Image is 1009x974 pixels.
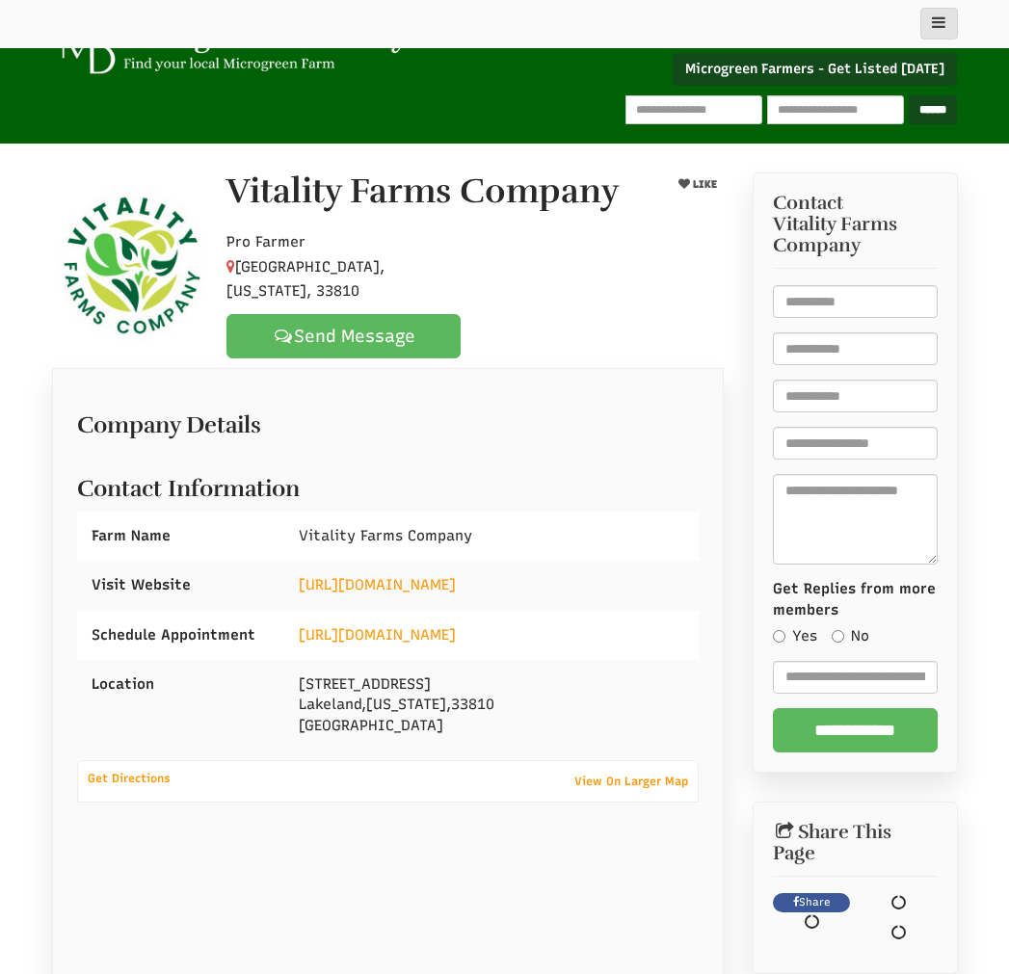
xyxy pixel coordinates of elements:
[226,314,461,358] a: Send Message
[284,660,699,750] div: , , [GEOGRAPHIC_DATA]
[77,561,284,610] div: Visit Website
[299,675,431,693] span: [STREET_ADDRESS]
[226,233,305,250] span: Pro Farmer
[299,626,456,644] a: [URL][DOMAIN_NAME]
[77,512,284,561] div: Farm Name
[773,626,817,646] label: Yes
[773,579,938,620] label: Get Replies from more members
[226,172,619,211] h1: Vitality Farms Company
[77,660,284,709] div: Location
[832,630,844,643] input: No
[565,768,698,795] a: View On Larger Map
[52,185,213,346] img: Contact Vitality Farms Company
[299,527,472,544] span: Vitality Farms Company
[773,193,938,256] h3: Contact
[773,893,850,912] a: Share
[673,53,957,86] a: Microgreen Farmers - Get Listed [DATE]
[299,576,456,593] a: [URL][DOMAIN_NAME]
[773,630,785,643] input: Yes
[77,403,700,437] h2: Company Details
[773,822,938,864] h2: Share This Page
[920,8,958,39] button: main_menu
[226,258,385,301] span: [GEOGRAPHIC_DATA], [US_STATE], 33810
[773,214,938,256] span: Vitality Farms Company
[78,767,180,790] a: Get Directions
[77,466,700,501] h2: Contact Information
[672,172,724,197] button: LIKE
[832,626,869,646] label: No
[52,368,725,369] ul: Profile Tabs
[77,611,284,660] div: Schedule Appointment
[366,696,446,713] span: [US_STATE]
[451,696,494,713] span: 33810
[690,178,717,191] span: LIKE
[299,696,361,713] span: Lakeland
